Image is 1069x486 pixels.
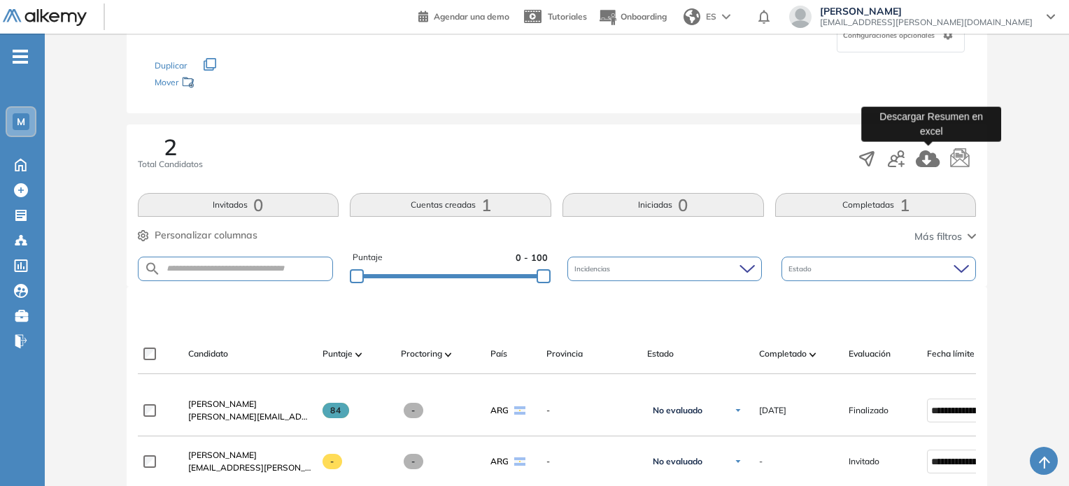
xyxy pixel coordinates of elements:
div: Descargar Resumen en excel [861,106,1001,141]
img: [missing "en.ARROW_ALT" translation] [355,352,362,357]
span: [EMAIL_ADDRESS][PERSON_NAME][DOMAIN_NAME] [820,17,1033,28]
span: 0 - 100 [516,251,548,264]
span: M [17,116,25,127]
span: - [323,454,343,469]
span: ES [706,10,716,23]
span: Proctoring [401,348,442,360]
span: Puntaje [353,251,383,264]
span: - [759,455,763,468]
img: [missing "en.ARROW_ALT" translation] [445,352,452,357]
button: Más filtros [914,229,976,244]
span: - [546,404,636,417]
img: Ícono de flecha [734,457,742,466]
span: Agendar una demo [434,11,509,22]
a: Agendar una demo [418,7,509,24]
img: ARG [514,457,525,466]
span: - [404,454,424,469]
div: Configuraciones opcionales [837,17,965,52]
span: - [404,403,424,418]
img: [missing "en.ARROW_ALT" translation] [809,352,816,357]
span: Onboarding [621,11,667,22]
button: Personalizar columnas [138,228,257,243]
span: Candidato [188,348,228,360]
span: 2 [164,136,177,158]
span: Personalizar columnas [155,228,257,243]
span: No evaluado [653,405,702,416]
span: [DATE] [759,404,786,417]
span: Tutoriales [548,11,587,22]
span: Puntaje [323,348,353,360]
div: Estado [781,257,976,281]
span: Completado [759,348,807,360]
span: 84 [323,403,350,418]
span: No evaluado [653,456,702,467]
iframe: Chat Widget [818,324,1069,486]
span: [PERSON_NAME] [188,399,257,409]
span: ARG [490,404,509,417]
span: [EMAIL_ADDRESS][PERSON_NAME][DOMAIN_NAME] [188,462,311,474]
button: Completadas1 [775,193,977,217]
span: País [490,348,507,360]
img: Ícono de flecha [734,406,742,415]
button: Iniciadas0 [562,193,764,217]
img: SEARCH_ALT [144,260,161,278]
span: [PERSON_NAME] [188,450,257,460]
span: Más filtros [914,229,962,244]
span: Provincia [546,348,583,360]
div: Widget de chat [818,324,1069,486]
span: Incidencias [574,264,613,274]
span: Total Candidatos [138,158,203,171]
img: world [684,8,700,25]
div: Incidencias [567,257,762,281]
span: Duplicar [155,60,187,71]
span: [PERSON_NAME][EMAIL_ADDRESS][DOMAIN_NAME] [188,410,311,423]
span: Estado [788,264,814,274]
span: Configuraciones opcionales [843,30,937,41]
span: ARG [490,455,509,468]
button: Invitados0 [138,193,339,217]
div: Mover [155,71,295,97]
span: [PERSON_NAME] [820,6,1033,17]
button: Cuentas creadas1 [350,193,551,217]
span: - [546,455,636,468]
i: - [13,55,28,58]
span: Estado [647,348,674,360]
img: arrow [722,14,730,20]
a: [PERSON_NAME] [188,398,311,410]
a: [PERSON_NAME] [188,449,311,462]
button: Onboarding [598,2,667,32]
img: ARG [514,406,525,415]
img: Logo [3,9,87,27]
